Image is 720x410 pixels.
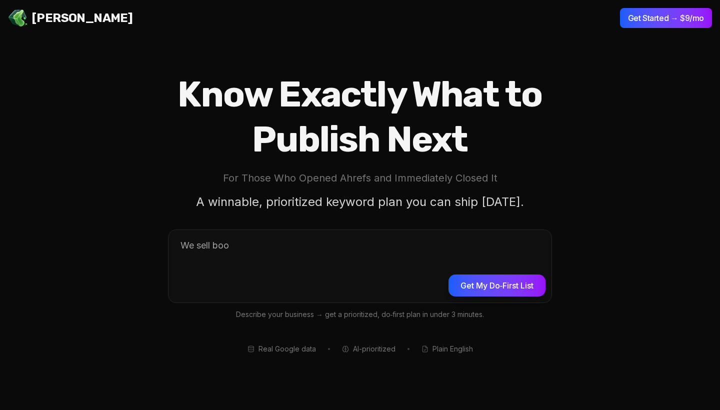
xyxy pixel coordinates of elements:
[432,344,473,354] span: Plain English
[136,170,584,186] p: For Those Who Opened Ahrefs and Immediately Closed It
[8,8,28,28] img: Jello SEO Logo
[353,344,395,354] span: AI-prioritized
[168,309,552,320] p: Describe your business → get a prioritized, do‑first plan in under 3 minutes.
[448,274,545,296] button: Get My Do‑First List
[190,190,530,213] p: A winnable, prioritized keyword plan you can ship [DATE].
[258,344,316,354] span: Real Google data
[136,72,584,162] h1: Know Exactly What to Publish Next
[32,10,132,26] span: [PERSON_NAME]
[620,8,712,28] button: Get Started → $9/mo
